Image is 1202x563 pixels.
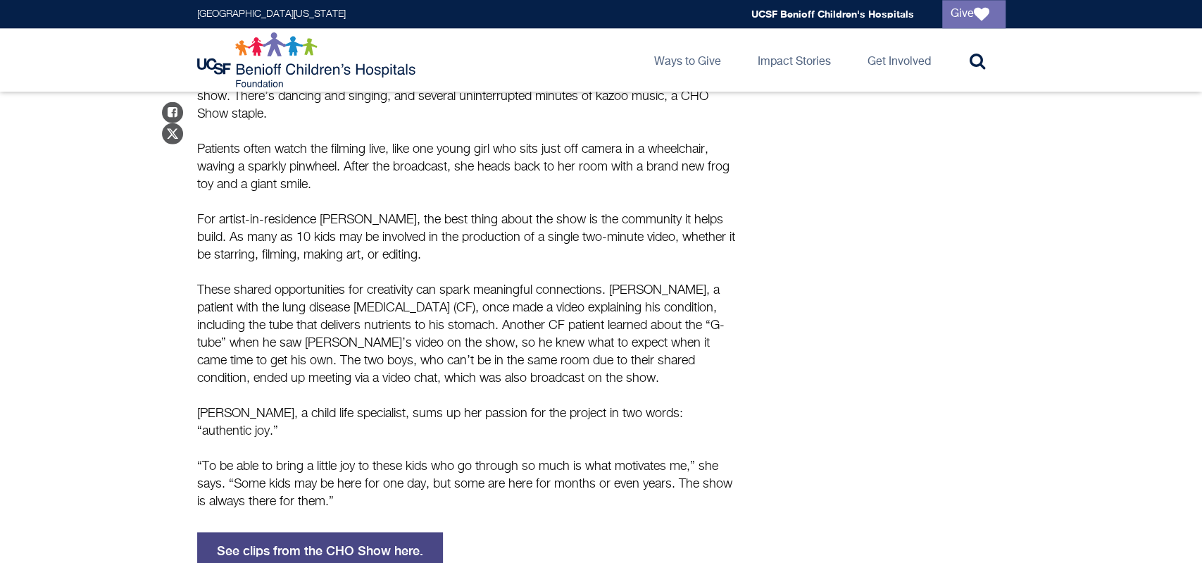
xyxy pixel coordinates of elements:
p: Patients often watch the filming live, like one young girl who sits just off camera in a wheelcha... [197,142,739,194]
a: Ways to Give [643,29,732,92]
p: For artist-in-residence [PERSON_NAME], the best thing about the show is the community it helps bu... [197,212,739,265]
p: These shared opportunities for creativity can spark meaningful connections. [PERSON_NAME], a pati... [197,283,739,388]
a: UCSF Benioff Children's Hospitals [751,8,914,20]
a: Get Involved [856,29,942,92]
p: “To be able to bring a little joy to these kids who go through so much is what motivates me,” she... [197,459,739,512]
a: [GEOGRAPHIC_DATA][US_STATE] [197,10,346,20]
a: Impact Stories [746,29,842,92]
p: [PERSON_NAME], a child life specialist, sums up her passion for the project in two words: “authen... [197,406,739,441]
img: Logo for UCSF Benioff Children's Hospitals Foundation [197,32,419,89]
a: Give [942,1,1006,29]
